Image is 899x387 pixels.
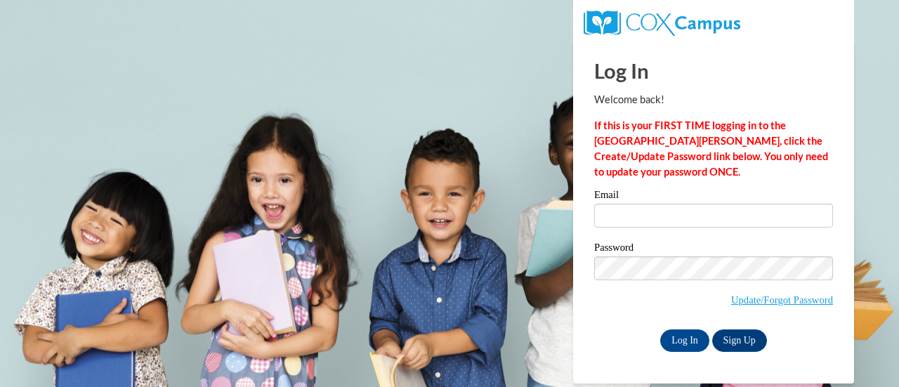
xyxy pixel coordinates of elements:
a: Update/Forgot Password [731,294,833,306]
label: Email [594,190,833,204]
a: COX Campus [584,16,740,28]
img: COX Campus [584,11,740,36]
label: Password [594,242,833,256]
strong: If this is your FIRST TIME logging in to the [GEOGRAPHIC_DATA][PERSON_NAME], click the Create/Upd... [594,119,828,178]
input: Log In [660,329,709,352]
p: Welcome back! [594,92,833,107]
a: Sign Up [712,329,767,352]
h1: Log In [594,56,833,85]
